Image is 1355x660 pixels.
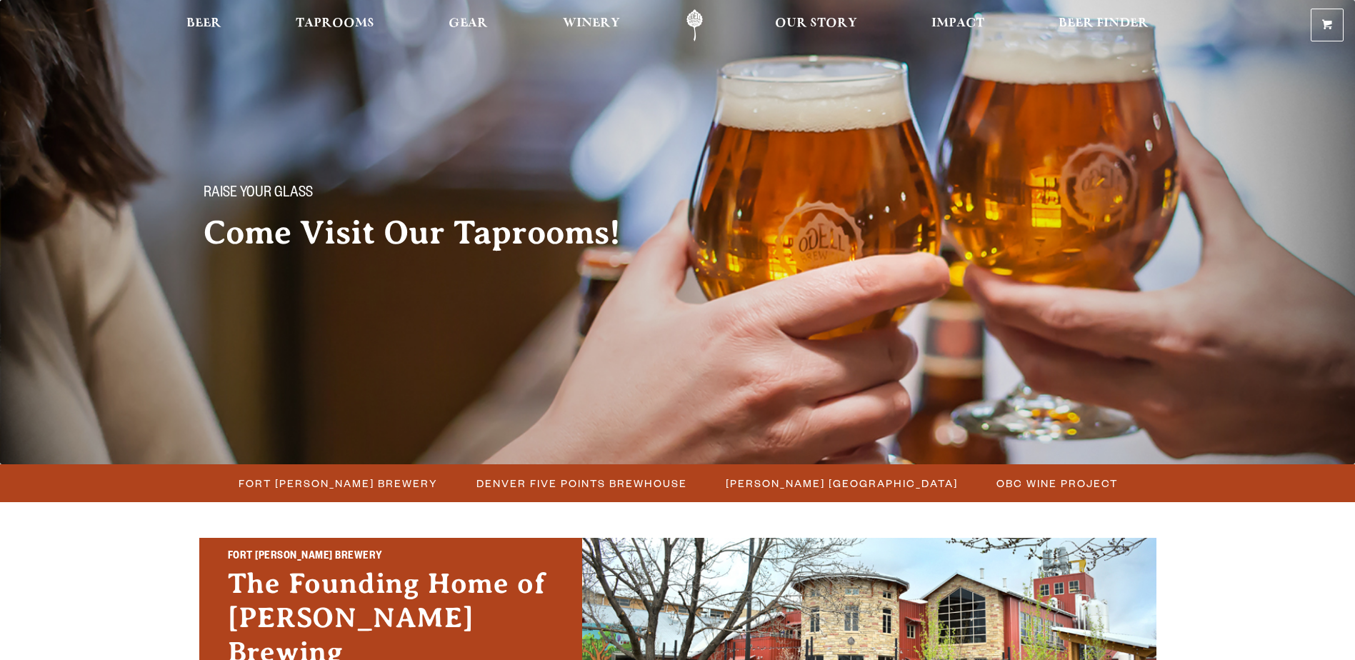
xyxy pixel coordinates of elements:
[204,185,313,204] span: Raise your glass
[1049,9,1158,41] a: Beer Finder
[204,215,649,251] h2: Come Visit Our Taprooms!
[563,18,620,29] span: Winery
[439,9,497,41] a: Gear
[449,18,488,29] span: Gear
[186,18,221,29] span: Beer
[177,9,231,41] a: Beer
[996,473,1118,494] span: OBC Wine Project
[230,473,445,494] a: Fort [PERSON_NAME] Brewery
[988,473,1125,494] a: OBC Wine Project
[668,9,721,41] a: Odell Home
[726,473,958,494] span: [PERSON_NAME] [GEOGRAPHIC_DATA]
[1059,18,1149,29] span: Beer Finder
[931,18,984,29] span: Impact
[476,473,687,494] span: Denver Five Points Brewhouse
[775,18,857,29] span: Our Story
[766,9,866,41] a: Our Story
[554,9,629,41] a: Winery
[468,473,694,494] a: Denver Five Points Brewhouse
[228,548,554,566] h2: Fort [PERSON_NAME] Brewery
[922,9,994,41] a: Impact
[296,18,374,29] span: Taprooms
[717,473,965,494] a: [PERSON_NAME] [GEOGRAPHIC_DATA]
[286,9,384,41] a: Taprooms
[239,473,438,494] span: Fort [PERSON_NAME] Brewery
